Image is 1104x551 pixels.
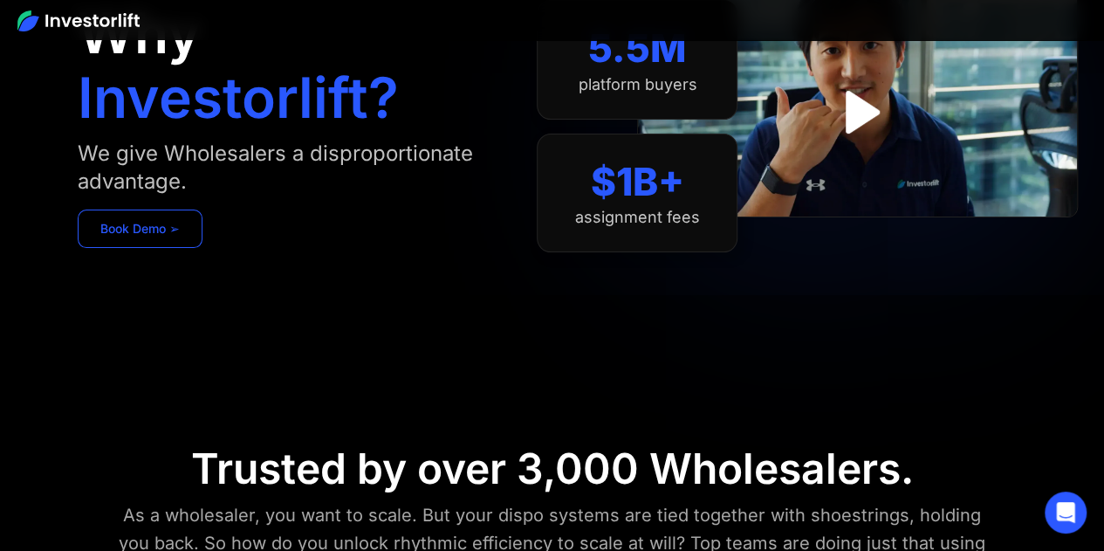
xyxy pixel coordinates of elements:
[78,5,201,61] h1: Why
[575,208,700,227] div: assignment fees
[588,25,687,72] div: 5.5M
[78,140,503,196] div: We give Wholesalers a disproportionate advantage.
[727,226,989,247] iframe: Customer reviews powered by Trustpilot
[819,73,896,151] a: open lightbox
[78,70,399,126] h1: Investorlift?
[591,159,684,205] div: $1B+
[191,444,914,494] div: Trusted by over 3,000 Wholesalers.
[78,210,202,248] a: Book Demo ➢
[1045,492,1087,534] div: Open Intercom Messenger
[578,75,696,94] div: platform buyers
